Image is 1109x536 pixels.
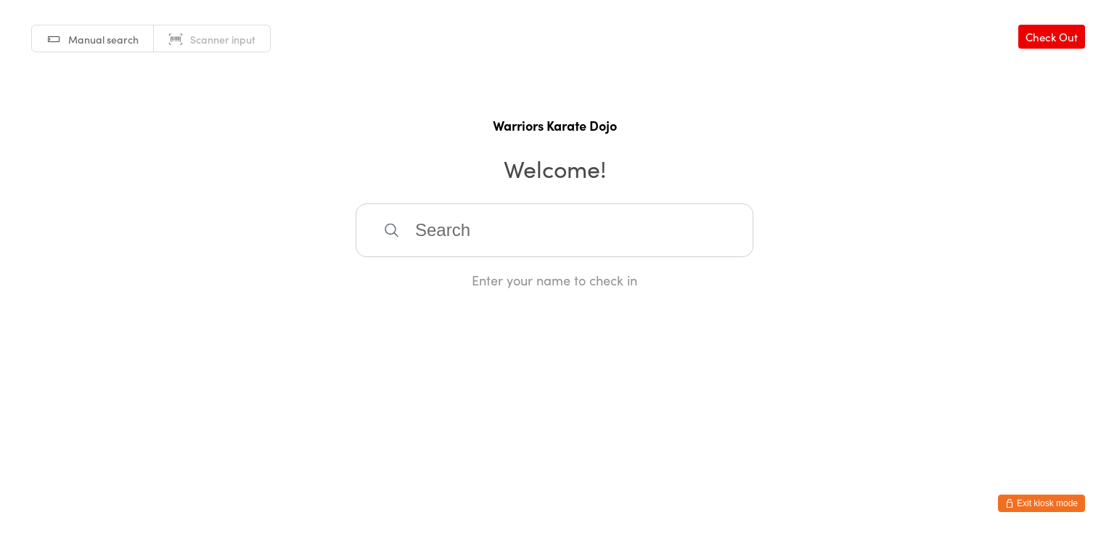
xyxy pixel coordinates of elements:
[15,116,1094,134] h1: Warriors Karate Dojo
[356,271,753,289] div: Enter your name to check in
[15,152,1094,184] h2: Welcome!
[68,32,139,46] span: Manual search
[190,32,255,46] span: Scanner input
[356,203,753,257] input: Search
[998,495,1085,512] button: Exit kiosk mode
[1018,25,1085,49] a: Check Out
